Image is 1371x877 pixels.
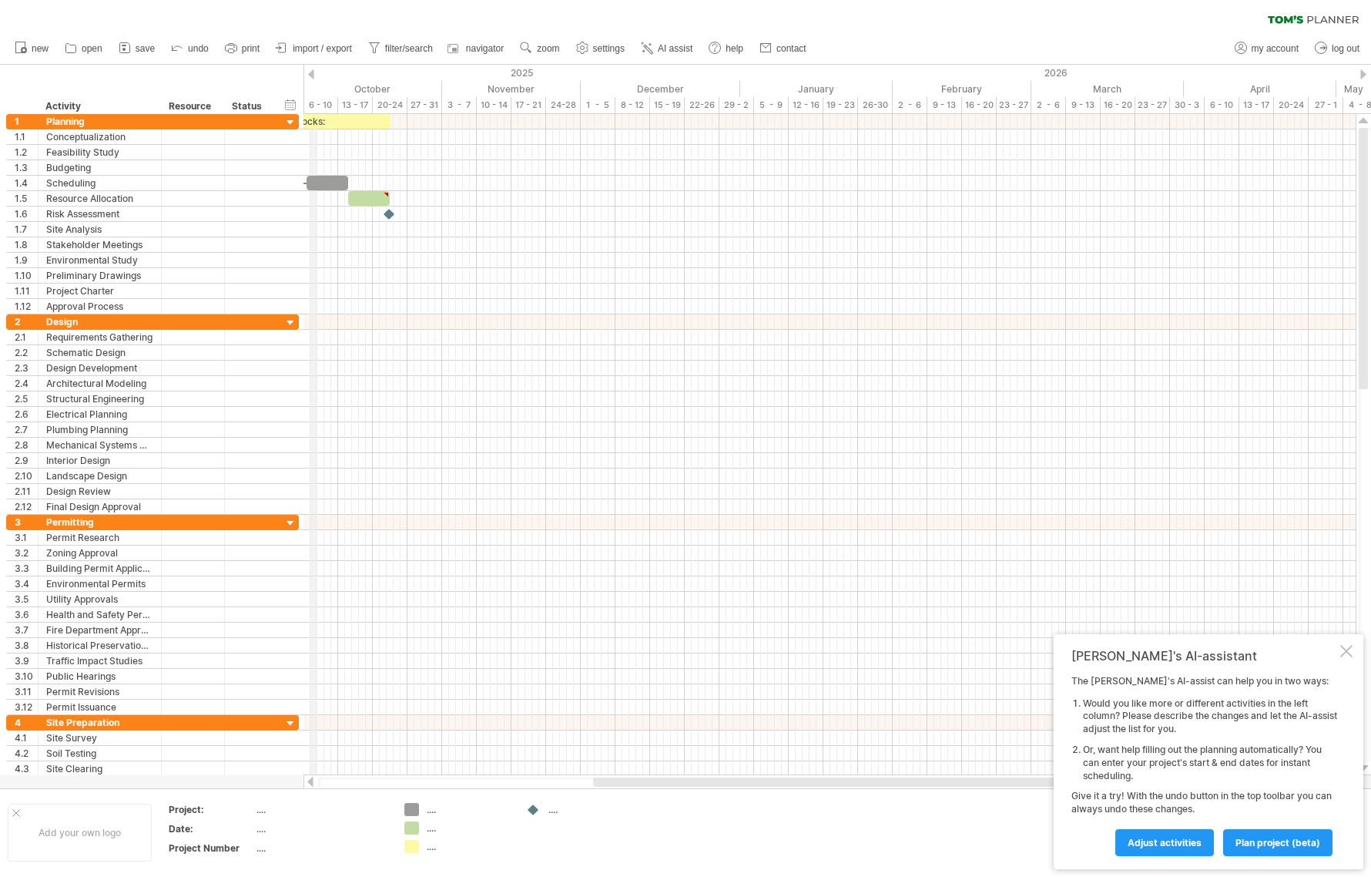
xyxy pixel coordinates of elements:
div: 1.8 [15,237,38,252]
div: Status [232,99,266,114]
span: AI assist [658,43,692,54]
div: Add your own logo [8,804,152,862]
div: The [PERSON_NAME]'s AI-assist can help you in two ways: Give it a try! With the undo button in th... [1071,675,1337,855]
div: Structural Engineering [46,391,153,406]
span: undo [188,43,209,54]
a: AI assist [637,39,697,59]
div: October 2025 [283,81,442,97]
div: 23 - 27 [997,97,1031,113]
div: Design [46,314,153,329]
div: 13 - 17 [1239,97,1274,113]
div: 3.11 [15,684,38,699]
div: 5 - 9 [754,97,789,113]
div: Schematic Design [46,345,153,360]
div: 16 - 20 [1101,97,1135,113]
span: save [136,43,155,54]
div: Soil Testing [46,746,153,761]
div: 6 - 10 [1205,97,1239,113]
div: 1.4 [15,176,38,190]
div: 3.2 [15,546,38,560]
span: help [726,43,743,54]
div: 4.2 [15,746,38,761]
div: Feasibility Study [46,145,153,160]
div: Mechanical Systems Design [46,438,153,452]
div: 3.5 [15,592,38,607]
div: 1.6 [15,207,38,221]
div: 1.1 [15,129,38,144]
a: print [221,39,264,59]
div: 2.5 [15,391,38,406]
div: Landscape Design [46,469,153,483]
div: April 2026 [1184,81,1336,97]
a: plan project (beta) [1223,829,1332,856]
div: Interior Design [46,453,153,468]
div: Permitting [46,515,153,529]
div: Preliminary Drawings [46,268,153,283]
a: Adjust activities [1115,829,1214,856]
div: Site Preparation [46,715,153,730]
div: 8 - 12 [615,97,650,113]
div: 29 - 2 [719,97,754,113]
div: Final Design Approval [46,499,153,514]
div: Site Analysis [46,222,153,237]
div: 2.6 [15,407,38,422]
div: Environmental Study [46,253,153,267]
div: 30 - 3 [1170,97,1205,113]
div: 3.10 [15,669,38,684]
div: Activity [45,99,153,114]
div: Design Development [46,361,153,375]
div: 3.9 [15,654,38,668]
span: filter/search [385,43,433,54]
div: 4.3 [15,761,38,776]
span: Adjust activities [1128,837,1202,848]
div: 1.5 [15,191,38,206]
div: Budgeting [46,160,153,175]
div: 27 - 31 [407,97,442,113]
div: Site Clearing [46,761,153,776]
div: Project Number [169,842,253,855]
a: navigator [445,39,508,59]
div: 13 - 17 [338,97,373,113]
div: Historical Preservation Approval [46,638,153,653]
a: help [705,39,748,59]
div: .... [548,803,632,816]
div: March 2026 [1031,81,1184,97]
div: 1.7 [15,222,38,237]
a: new [11,39,53,59]
a: import / export [272,39,357,59]
div: January 2026 [740,81,893,97]
div: 20-24 [1274,97,1309,113]
a: contact [756,39,811,59]
div: 19 - 23 [823,97,858,113]
div: 2.4 [15,376,38,391]
div: November 2025 [442,81,581,97]
div: 2.8 [15,438,38,452]
div: 2 - 6 [1031,97,1066,113]
div: 20-24 [373,97,407,113]
div: Requirements Gathering [46,330,153,344]
a: open [61,39,107,59]
div: .... [427,840,511,853]
div: 22-26 [685,97,719,113]
li: Would you like more or different activities in the left column? Please describe the changes and l... [1083,697,1337,736]
div: Public Hearings [46,669,153,684]
span: open [82,43,102,54]
div: 2.3 [15,361,38,375]
div: .... [256,822,386,835]
div: 26-30 [858,97,893,113]
div: 1.10 [15,268,38,283]
li: Or, want help filling out the planning automatically? You can enter your project's start & end da... [1083,744,1337,782]
div: 3 [15,515,38,529]
span: plan project (beta) [1235,837,1320,848]
div: 27 - 1 [1309,97,1343,113]
div: Project Charter [46,284,153,298]
div: 2.2 [15,345,38,360]
div: 23 - 27 [1135,97,1170,113]
div: Approval Process [46,299,153,314]
a: save [115,39,159,59]
div: 3.7 [15,623,38,637]
div: Building Permit Application [46,561,153,576]
span: print [242,43,260,54]
div: 9 - 13 [927,97,962,113]
a: zoom [516,39,564,59]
